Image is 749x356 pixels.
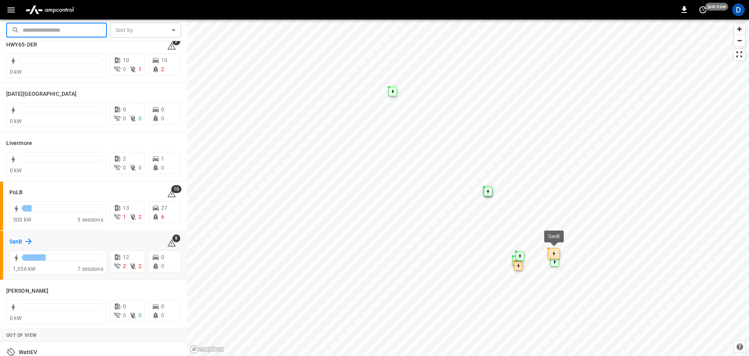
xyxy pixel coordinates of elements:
span: 0 [123,303,126,309]
h6: HWY65-DER [6,41,37,49]
button: set refresh interval [697,4,709,16]
strong: Out of View [6,333,37,338]
span: 12 [123,254,129,260]
div: Map marker [550,257,559,267]
span: 0 [161,165,164,171]
h6: Karma Center [6,90,76,98]
span: just now [705,3,728,11]
span: 0 [123,165,126,171]
span: 0 kW [10,118,22,124]
h6: PoLB [9,188,23,197]
h6: Vernon [6,287,48,295]
button: Zoom in [734,23,745,35]
span: 0 [161,312,164,318]
span: 0 kW [10,315,22,321]
button: Zoom out [734,35,745,46]
span: 0 [161,106,164,113]
h6: SanB [9,238,22,246]
span: 1 [123,214,126,220]
span: 0 kW [10,167,22,174]
div: Map marker [484,187,492,196]
span: 0 [138,115,142,122]
span: 0 [123,115,126,122]
span: 2 [172,38,180,45]
span: 0 [138,312,142,318]
span: 0 kW [10,69,22,75]
span: 9 [172,234,180,242]
span: 10 [171,185,181,193]
span: 2 [123,263,126,269]
div: Map marker [548,248,560,259]
div: Map marker [513,256,521,265]
span: 10 [161,57,167,63]
div: Map marker [514,261,523,270]
span: 10 [123,57,129,63]
span: 6 [161,214,164,220]
div: SanB [548,233,560,240]
span: 500 kW [13,216,31,223]
span: 0 [138,165,142,171]
div: Map marker [516,251,524,261]
span: 1,356 kW [13,266,35,272]
span: 3 sessions [77,216,103,223]
span: 0 [123,312,126,318]
span: 7 sessions [77,266,103,272]
span: 13 [123,205,129,211]
span: 2 [138,214,142,220]
span: 1 [161,156,164,162]
span: 0 [161,115,164,122]
span: 0 [123,66,126,72]
span: 1 [138,66,142,72]
span: 2 [138,263,142,269]
canvas: Map [187,20,749,356]
span: 2 [123,156,126,162]
span: 0 [161,263,164,269]
span: 27 [161,205,167,211]
div: profile-icon [732,4,745,16]
span: 0 [123,106,126,113]
h6: Livermore [6,139,32,148]
img: ampcontrol.io logo [22,2,77,17]
span: 0 [161,254,164,260]
span: 0 [161,303,164,309]
a: Mapbox homepage [190,345,224,354]
span: 2 [161,66,164,72]
div: Map marker [389,87,397,96]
